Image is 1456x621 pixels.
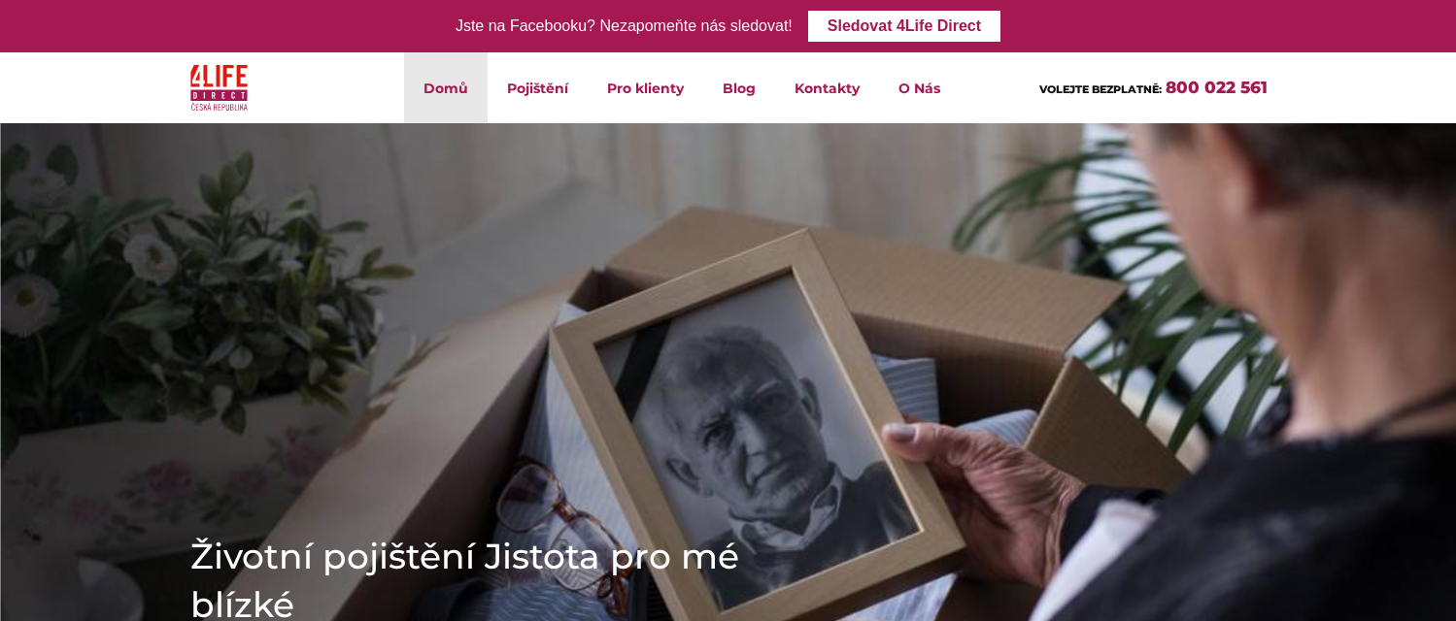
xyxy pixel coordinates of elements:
[703,52,775,123] a: Blog
[1166,78,1268,97] a: 800 022 561
[1039,82,1162,96] span: VOLEJTE BEZPLATNĚ:
[456,13,793,41] div: Jste na Facebooku? Nezapomeňte nás sledovat!
[808,11,1000,42] a: Sledovat 4Life Direct
[190,60,249,115] img: 4Life Direct Česká republika logo
[404,52,488,123] a: Domů
[775,52,879,123] a: Kontakty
